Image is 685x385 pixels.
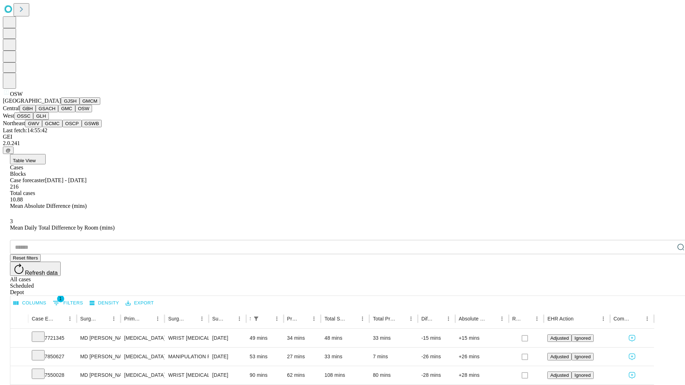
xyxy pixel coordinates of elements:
[373,366,414,384] div: 80 mins
[572,334,593,342] button: Ignored
[14,369,25,382] button: Expand
[373,316,395,322] div: Total Predicted Duration
[373,329,414,347] div: 33 mins
[406,314,416,324] button: Menu
[168,316,186,322] div: Surgery Name
[324,366,366,384] div: 108 mins
[14,332,25,345] button: Expand
[357,314,367,324] button: Menu
[25,270,58,276] span: Refresh data
[572,353,593,360] button: Ignored
[80,316,98,322] div: Surgeon Name
[12,298,48,309] button: Select columns
[45,177,86,183] span: [DATE] - [DATE]
[10,225,115,231] span: Mean Daily Total Difference by Room (mins)
[80,366,117,384] div: MD [PERSON_NAME]
[13,255,38,261] span: Reset filters
[287,366,318,384] div: 62 mins
[10,190,35,196] span: Total cases
[550,335,569,341] span: Adjusted
[250,329,280,347] div: 49 mins
[574,314,584,324] button: Sort
[3,134,682,140] div: GEI
[13,158,36,163] span: Table View
[487,314,497,324] button: Sort
[197,314,207,324] button: Menu
[10,218,13,224] span: 3
[124,366,161,384] div: [MEDICAL_DATA]
[373,348,414,366] div: 7 mins
[421,366,452,384] div: -28 mins
[443,314,453,324] button: Menu
[57,295,64,302] span: 1
[547,316,573,322] div: EHR Action
[250,366,280,384] div: 90 mins
[324,329,366,347] div: 48 mins
[61,97,80,105] button: GJSH
[32,316,54,322] div: Case Epic Id
[14,112,34,120] button: OSSC
[75,105,92,112] button: OSW
[459,348,505,366] div: +26 mins
[396,314,406,324] button: Sort
[212,366,243,384] div: [DATE]
[287,316,299,322] div: Predicted In Room Duration
[36,105,58,112] button: GSACH
[212,348,243,366] div: [DATE]
[421,316,433,322] div: Difference
[82,120,102,127] button: GSWB
[65,314,75,324] button: Menu
[547,334,572,342] button: Adjusted
[10,91,23,97] span: OSW
[124,329,161,347] div: [MEDICAL_DATA]
[153,314,163,324] button: Menu
[212,316,224,322] div: Surgery Date
[574,335,590,341] span: Ignored
[168,329,205,347] div: WRIST [MEDICAL_DATA] SURGERY RELEASE TRANSVERSE [MEDICAL_DATA] LIGAMENT
[234,314,244,324] button: Menu
[3,113,14,119] span: West
[614,316,631,322] div: Comments
[42,120,62,127] button: GCMC
[10,184,19,190] span: 216
[3,105,20,111] span: Central
[51,297,85,309] button: Show filters
[421,329,452,347] div: -15 mins
[459,316,486,322] div: Absolute Difference
[632,314,642,324] button: Sort
[287,348,318,366] div: 27 mins
[212,329,243,347] div: [DATE]
[324,316,347,322] div: Total Scheduled Duration
[124,298,156,309] button: Export
[433,314,443,324] button: Sort
[32,348,73,366] div: 7850627
[99,314,109,324] button: Sort
[3,127,47,133] span: Last fetch: 14:55:42
[547,371,572,379] button: Adjusted
[33,112,49,120] button: GLH
[109,314,119,324] button: Menu
[32,366,73,384] div: 7550028
[550,354,569,359] span: Adjusted
[547,353,572,360] button: Adjusted
[10,262,61,276] button: Refresh data
[80,97,100,105] button: GMCM
[574,373,590,378] span: Ignored
[272,314,282,324] button: Menu
[550,373,569,378] span: Adjusted
[250,316,250,322] div: Scheduled In Room Duration
[3,140,682,147] div: 2.0.241
[459,366,505,384] div: +28 mins
[143,314,153,324] button: Sort
[251,314,261,324] div: 1 active filter
[80,329,117,347] div: MD [PERSON_NAME]
[10,254,41,262] button: Reset filters
[421,348,452,366] div: -26 mins
[642,314,652,324] button: Menu
[574,354,590,359] span: Ignored
[3,120,25,126] span: Northeast
[10,196,23,202] span: 10.88
[459,329,505,347] div: +15 mins
[10,177,45,183] span: Case forecaster
[309,314,319,324] button: Menu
